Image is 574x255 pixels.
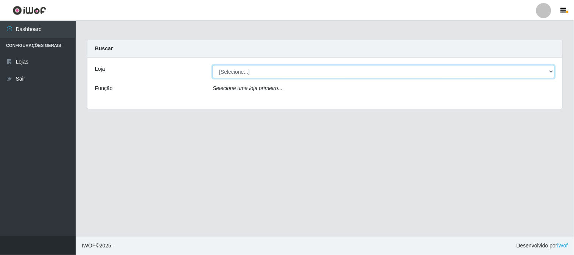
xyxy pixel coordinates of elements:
[82,242,113,250] span: © 2025 .
[516,242,568,250] span: Desenvolvido por
[557,243,568,249] a: iWof
[95,45,113,51] strong: Buscar
[82,243,96,249] span: IWOF
[95,65,105,73] label: Loja
[213,85,282,91] i: Selecione uma loja primeiro...
[12,6,46,15] img: CoreUI Logo
[95,84,113,92] label: Função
